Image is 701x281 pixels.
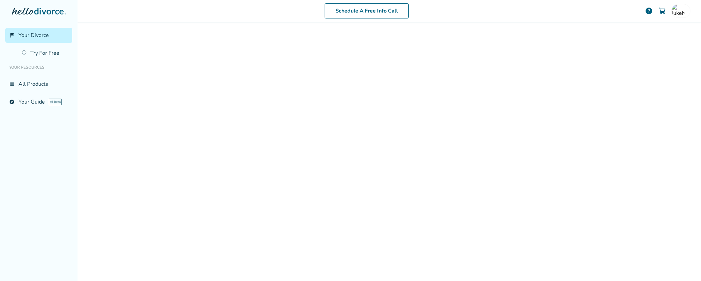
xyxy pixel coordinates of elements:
a: exploreYour GuideAI beta [5,94,72,109]
a: flag_2Your Divorce [5,28,72,43]
span: view_list [9,81,15,87]
img: Cart [658,7,666,15]
img: lukeh@vulcan.com [672,4,685,17]
span: explore [9,99,15,105]
a: view_listAll Products [5,77,72,92]
span: flag_2 [9,33,15,38]
span: Your Divorce [18,32,49,39]
span: AI beta [49,99,62,105]
a: help [645,7,653,15]
a: Try For Free [18,46,72,61]
a: Schedule A Free Info Call [325,3,409,18]
li: Your Resources [5,61,72,74]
